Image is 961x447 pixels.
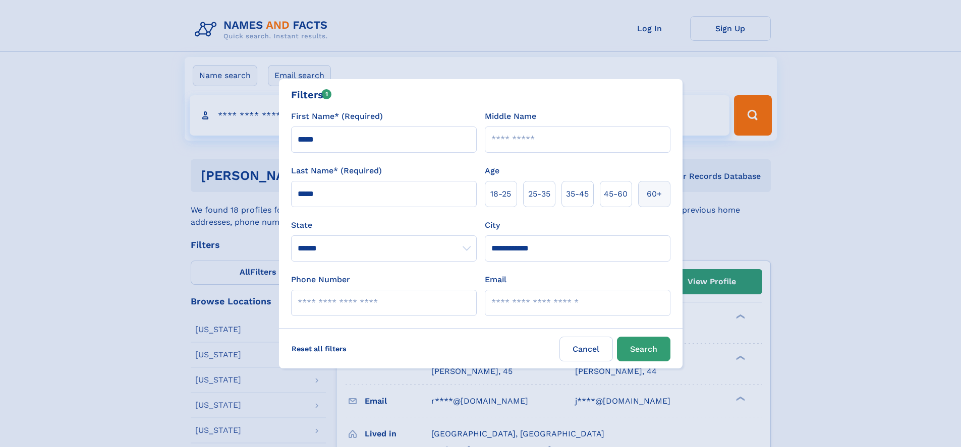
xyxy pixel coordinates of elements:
label: Cancel [559,337,613,361]
span: 25‑35 [528,188,550,200]
label: Phone Number [291,274,350,286]
label: City [485,219,500,231]
label: Email [485,274,506,286]
label: Middle Name [485,110,536,122]
label: State [291,219,477,231]
span: 35‑45 [566,188,589,200]
label: Reset all filters [285,337,353,361]
span: 60+ [647,188,662,200]
button: Search [617,337,670,361]
label: First Name* (Required) [291,110,383,122]
div: Filters [291,87,332,102]
span: 18‑25 [490,188,511,200]
span: 45‑60 [604,188,628,200]
label: Age [485,165,499,177]
label: Last Name* (Required) [291,165,382,177]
